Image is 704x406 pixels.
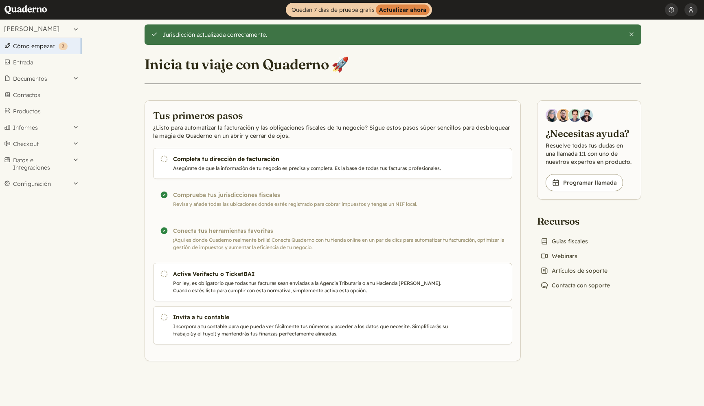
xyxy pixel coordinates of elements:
[537,250,581,262] a: Webinars
[153,109,512,122] h2: Tus primeros pasos
[153,124,512,140] p: ¿Listo para automatizar la facturación y las obligaciones fiscales de tu negocio? Sigue estos pas...
[162,31,622,38] div: Jurisdicción actualizada correctamente.
[537,265,611,276] a: Artículos de soporte
[173,313,451,321] h3: Invita a tu contable
[62,43,64,49] span: 3
[153,263,512,301] a: Activa Verifactu o TicketBAI Por ley, es obligatorio que todas tus facturas sean enviadas a la Ag...
[173,323,451,338] p: Incorpora a tu contable para que pueda ver fácilmente tus números y acceder a los datos que neces...
[546,141,633,166] p: Resuelve todas tus dudas en una llamada 1:1 con uno de nuestros expertos en producto.
[537,214,613,227] h2: Recursos
[173,165,451,172] p: Asegúrate de que la información de tu negocio es precisa y completa. Es la base de todas tus fact...
[286,3,432,17] a: Quedan 7 días de prueba gratisActualizar ahora
[546,127,633,140] h2: ¿Necesitas ayuda?
[546,174,623,191] a: Programar llamada
[153,306,512,344] a: Invita a tu contable Incorpora a tu contable para que pueda ver fácilmente tus números y acceder ...
[173,270,451,278] h3: Activa Verifactu o TicketBAI
[546,109,559,122] img: Diana Carrasco, Account Executive at Quaderno
[580,109,593,122] img: Javier Rubio, DevRel at Quaderno
[537,236,591,247] a: Guías fiscales
[173,280,451,294] p: Por ley, es obligatorio que todas tus facturas sean enviadas a la Agencia Tributaria o a tu Hacie...
[568,109,581,122] img: Ivo Oltmans, Business Developer at Quaderno
[153,148,512,179] a: Completa tu dirección de facturación Asegúrate de que la información de tu negocio es precisa y c...
[173,155,451,163] h3: Completa tu dirección de facturación
[628,31,635,38] button: Cierra esta alerta
[557,109,570,122] img: Jairo Fumero, Account Executive at Quaderno
[537,280,613,291] a: Contacta con soporte
[145,55,349,73] h1: Inicia tu viaje con Quaderno 🚀
[376,4,430,15] strong: Actualizar ahora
